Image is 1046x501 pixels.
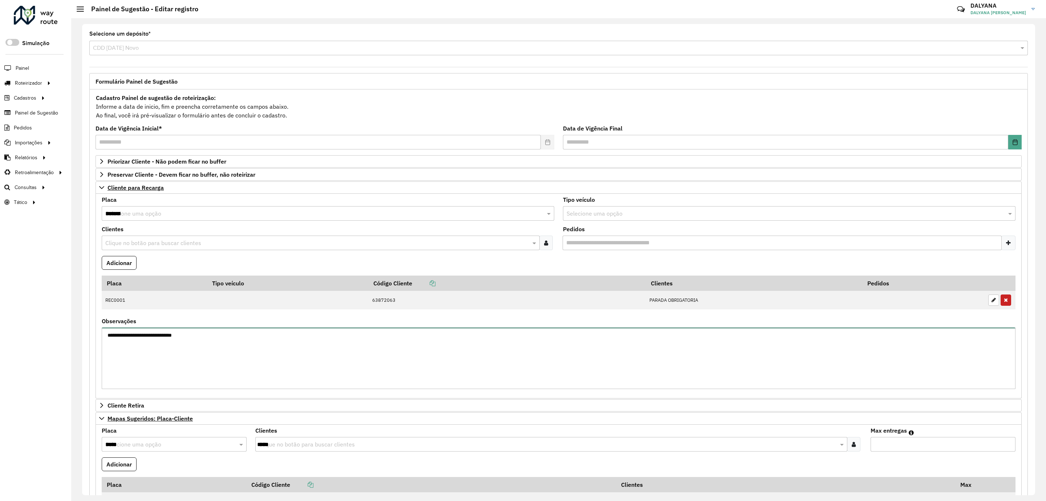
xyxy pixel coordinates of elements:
td: PARADA OBRIGATORIA [646,291,862,310]
a: Copiar [412,280,435,287]
label: Selecione um depósito [89,29,151,38]
label: Observações [102,317,136,325]
a: Mapas Sugeridos: Placa-Cliente [96,412,1022,425]
h2: Painel de Sugestão - Editar registro [84,5,198,13]
span: Tático [14,199,27,206]
label: Simulação [22,39,49,48]
label: Data de Vigência Final [563,124,623,133]
label: Data de Vigência Inicial [96,124,162,133]
a: Copiar [290,481,313,488]
a: Preservar Cliente - Devem ficar no buffer, não roteirizar [96,168,1022,181]
span: Cadastros [14,94,36,102]
label: Clientes [255,426,277,435]
th: Placa [102,276,207,291]
span: Roteirizador [15,79,42,87]
span: Painel [16,64,29,72]
button: Adicionar [102,457,137,471]
h3: DALYANA [970,2,1026,9]
td: REC0001 [102,291,207,310]
em: Máximo de clientes que serão colocados na mesma rota com os clientes informados [909,430,914,436]
a: Priorizar Cliente - Não podem ficar no buffer [96,155,1022,168]
label: Pedidos [563,225,585,233]
span: Pedidos [14,124,32,132]
span: Painel de Sugestão [15,109,58,117]
span: Formulário Painel de Sugestão [96,79,178,84]
th: Pedidos [862,276,984,291]
label: Placa [102,426,117,435]
span: DALYANA [PERSON_NAME] [970,9,1026,16]
th: Código Cliente [368,276,645,291]
span: Consultas [15,184,37,191]
span: Priorizar Cliente - Não podem ficar no buffer [108,159,226,164]
span: Mapas Sugeridos: Placa-Cliente [108,416,193,421]
button: Adicionar [102,256,137,270]
div: Informe a data de inicio, fim e preencha corretamente os campos abaixo. Ao final, você irá pré-vi... [96,93,1022,120]
div: Cliente para Recarga [96,194,1022,399]
label: Max entregas [871,426,907,435]
th: Tipo veículo [207,276,368,291]
span: Preservar Cliente - Devem ficar no buffer, não roteirizar [108,172,255,177]
label: Tipo veículo [563,195,595,204]
span: Retroalimentação [15,169,54,176]
strong: Cadastro Painel de sugestão de roteirização: [96,94,216,101]
span: Cliente Retira [108,402,144,408]
label: Placa [102,195,117,204]
a: Contato Rápido [953,1,969,17]
th: Placa [102,477,246,492]
a: Cliente para Recarga [96,181,1022,194]
th: Max [956,477,985,492]
th: Clientes [646,276,862,291]
th: Clientes [616,477,955,492]
button: Choose Date [1008,135,1022,149]
span: Cliente para Recarga [108,185,164,191]
th: Código Cliente [246,477,616,492]
span: Importações [15,139,42,147]
a: Cliente Retira [96,399,1022,412]
label: Clientes [102,225,123,233]
td: 63872063 [368,291,645,310]
span: Relatórios [15,154,37,161]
